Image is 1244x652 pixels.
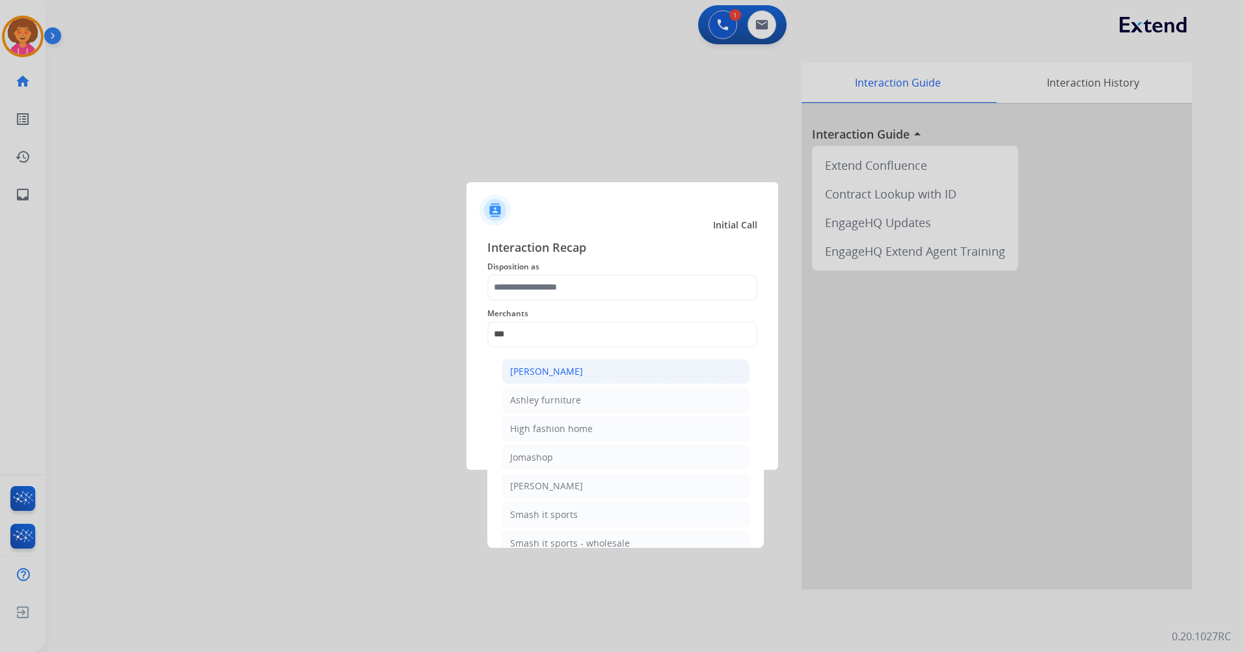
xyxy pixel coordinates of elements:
span: Initial Call [713,219,757,232]
div: [PERSON_NAME] [510,365,583,378]
div: High fashion home [510,422,593,435]
div: Jomashop [510,451,553,464]
img: contactIcon [480,195,511,226]
div: Smash it sports - wholesale [510,537,630,550]
span: Disposition as [487,259,757,275]
span: Interaction Recap [487,238,757,259]
div: Ashley furniture [510,394,581,407]
div: Smash it sports [510,508,578,521]
p: 0.20.1027RC [1172,629,1231,644]
span: Merchants [487,306,757,321]
div: [PERSON_NAME] [510,480,583,493]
